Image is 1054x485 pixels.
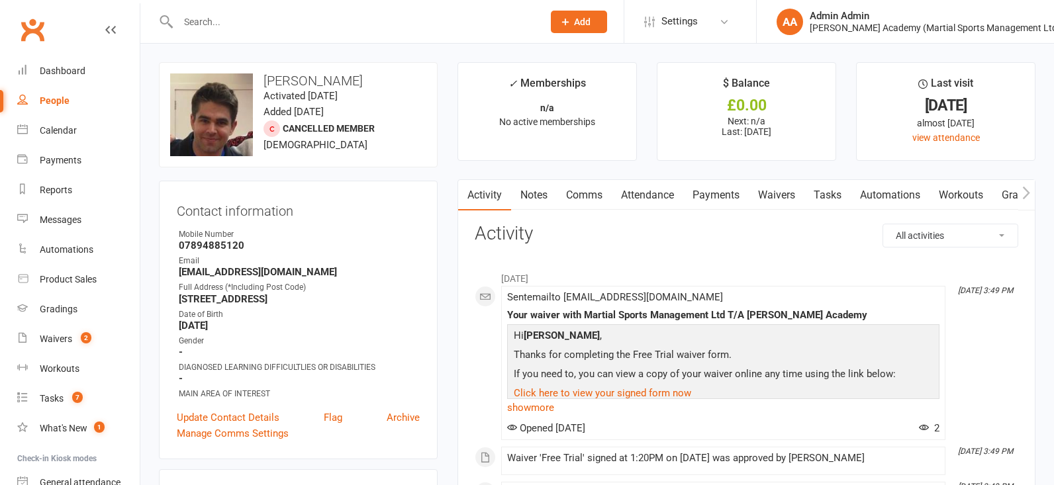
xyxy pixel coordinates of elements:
span: Add [574,17,591,27]
a: Archive [387,410,420,425]
span: Settings [661,7,698,36]
div: Reports [40,185,72,195]
div: Your waiver with Martial Sports Management Ltd T/A [PERSON_NAME] Academy [507,310,939,321]
span: 1 [94,421,105,433]
strong: n/a [540,103,554,113]
strong: - [179,373,420,384]
span: No active memberships [499,116,595,127]
a: Activity [458,180,511,210]
img: image1559996410.png [170,73,253,179]
strong: [EMAIL_ADDRESS][DOMAIN_NAME] [179,266,420,278]
div: Email [179,255,420,267]
strong: [DATE] [179,320,420,331]
div: Date of Birth [179,308,420,321]
a: Tasks 7 [17,384,140,414]
div: Calendar [40,125,77,136]
span: Opened [DATE] [507,422,585,434]
i: [DATE] 3:49 PM [958,286,1013,295]
p: Next: n/a Last: [DATE] [669,116,824,137]
div: Memberships [508,75,586,99]
div: Full Address (*Including Post Code) [179,281,420,294]
a: Calendar [17,116,140,146]
button: Add [551,11,607,33]
a: Attendance [612,180,683,210]
div: Dashboard [40,66,85,76]
span: 2 [919,422,939,434]
h3: [PERSON_NAME] [170,73,426,88]
a: Clubworx [16,13,49,46]
time: Added [DATE] [263,106,324,118]
a: Notes [511,180,557,210]
p: Thanks for completing the Free Trial waiver form. [510,347,936,366]
a: Messages [17,205,140,235]
a: Manage Comms Settings [177,425,289,441]
a: Workouts [17,354,140,384]
a: Flag [324,410,342,425]
div: Waiver 'Free Trial' signed at 1:20PM on [DATE] was approved by [PERSON_NAME] [507,453,939,464]
span: Cancelled member [283,123,375,134]
div: AA [777,9,803,35]
li: [DATE] [475,265,1018,286]
a: Automations [17,235,140,265]
a: Comms [557,180,612,210]
h3: Contact information [177,198,420,218]
div: Product Sales [40,274,97,285]
span: 2 [81,332,91,343]
div: Waivers [40,333,72,344]
div: DIAGNOSED LEARNING DIFFICULTLIES OR DISABILITIES [179,361,420,374]
h3: Activity [475,224,1018,244]
div: Mobile Number [179,228,420,241]
div: Gender [179,335,420,347]
span: Sent email to [EMAIL_ADDRESS][DOMAIN_NAME] [507,291,723,303]
a: Click here to view your signed form now [514,387,691,399]
span: 7 [72,392,83,403]
div: almost [DATE] [869,116,1023,130]
div: Tasks [40,393,64,404]
div: [DATE] [869,99,1023,112]
a: Payments [17,146,140,175]
a: Reports [17,175,140,205]
i: [DATE] 3:49 PM [958,447,1013,456]
div: MAIN AREA OF INTEREST [179,388,420,400]
div: Payments [40,155,81,165]
strong: 07894885120 [179,240,420,251]
time: Activated [DATE] [263,90,338,102]
div: Automations [40,244,93,255]
a: view attendance [912,132,980,143]
a: People [17,86,140,116]
div: Last visit [918,75,973,99]
div: Gradings [40,304,77,314]
a: Payments [683,180,749,210]
a: Dashboard [17,56,140,86]
a: Gradings [17,294,140,324]
a: Waivers 2 [17,324,140,354]
a: What's New1 [17,414,140,443]
strong: [PERSON_NAME] [524,330,600,341]
strong: [STREET_ADDRESS] [179,293,420,305]
a: show more [507,398,939,417]
a: Automations [851,180,930,210]
p: If you need to, you can view a copy of your waiver online any time using the link below: [510,366,936,385]
i: ✓ [508,77,517,90]
strong: - [179,346,420,358]
div: $ Balance [723,75,770,99]
div: £0.00 [669,99,824,112]
a: Product Sales [17,265,140,294]
div: What's New [40,423,87,433]
a: Waivers [749,180,804,210]
span: [DEMOGRAPHIC_DATA] [263,139,367,151]
input: Search... [174,13,534,31]
div: Workouts [40,363,79,374]
a: Update Contact Details [177,410,279,425]
a: Tasks [804,180,851,210]
div: People [40,95,70,106]
a: Workouts [930,180,992,210]
div: Messages [40,214,81,225]
p: Hi , [510,328,936,347]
